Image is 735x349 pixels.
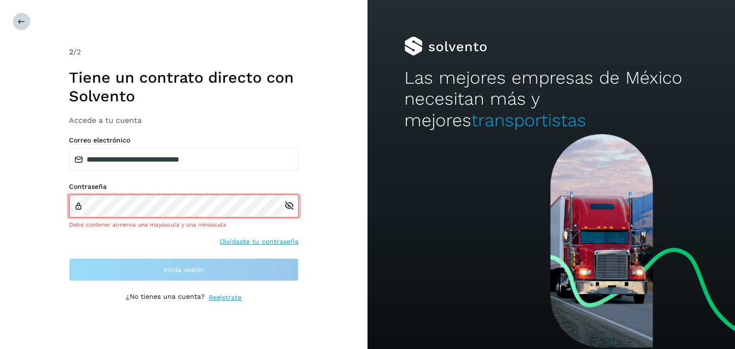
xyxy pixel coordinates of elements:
label: Contraseña [69,183,299,191]
h1: Tiene un contrato directo con Solvento [69,68,299,105]
div: Debe contener almenos una mayúscula y una minúscula [69,220,299,229]
button: Inicia sesión [69,258,299,281]
p: ¿No tienes una cuenta? [126,293,205,303]
h2: Las mejores empresas de México necesitan más y mejores [404,67,698,131]
span: transportistas [471,110,586,131]
div: /2 [69,46,299,58]
span: Inicia sesión [164,266,204,273]
a: Olvidaste tu contraseña [220,237,299,247]
h3: Accede a tu cuenta [69,116,299,125]
label: Correo electrónico [69,136,299,144]
a: Regístrate [209,293,242,303]
span: 2 [69,47,73,56]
